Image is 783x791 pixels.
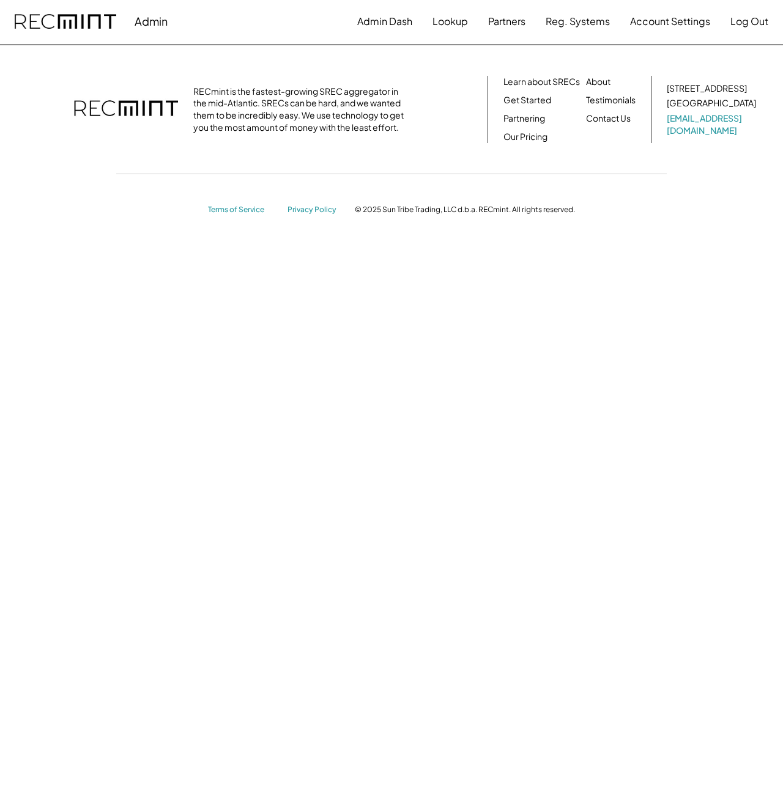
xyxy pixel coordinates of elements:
div: [GEOGRAPHIC_DATA] [667,97,756,109]
img: recmint-logotype%403x.png [15,14,116,29]
button: Account Settings [630,9,710,34]
div: Admin [135,14,168,28]
a: Partnering [503,112,545,125]
a: Privacy Policy [288,205,343,215]
button: Partners [488,9,525,34]
a: About [586,76,610,88]
button: Log Out [730,9,768,34]
a: Learn about SRECs [503,76,580,88]
a: Testimonials [586,94,636,106]
div: RECmint is the fastest-growing SREC aggregator in the mid-Atlantic. SRECs can be hard, and we wan... [193,86,410,133]
a: Terms of Service [208,205,275,215]
a: Get Started [503,94,551,106]
button: Lookup [432,9,468,34]
button: Reg. Systems [546,9,610,34]
div: © 2025 Sun Tribe Trading, LLC d.b.a. RECmint. All rights reserved. [355,205,575,215]
a: [EMAIL_ADDRESS][DOMAIN_NAME] [667,112,759,136]
div: [STREET_ADDRESS] [667,83,747,95]
button: Admin Dash [357,9,412,34]
a: Contact Us [586,112,631,125]
a: Our Pricing [503,131,547,143]
img: recmint-logotype%403x.png [74,88,178,131]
